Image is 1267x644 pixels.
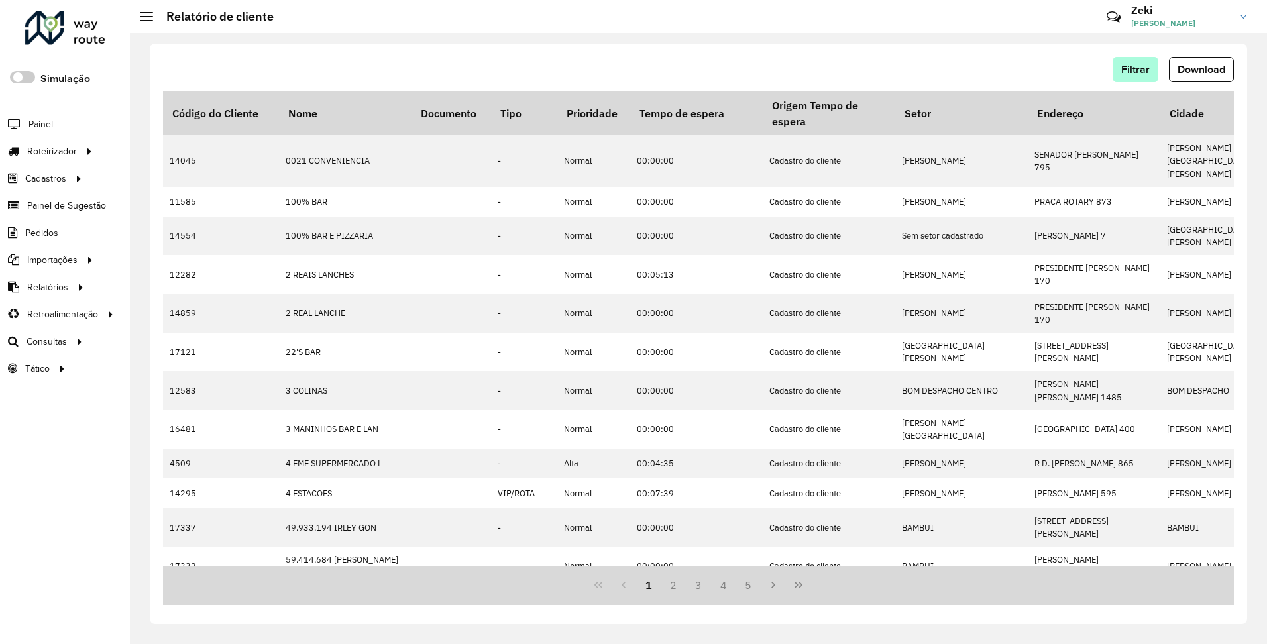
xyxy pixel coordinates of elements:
[279,255,412,294] td: 2 REAIS LANCHES
[1169,57,1234,82] button: Download
[491,508,557,547] td: -
[895,135,1028,187] td: [PERSON_NAME]
[279,187,412,217] td: 100% BAR
[27,307,98,321] span: Retroalimentação
[491,255,557,294] td: -
[163,187,279,217] td: 11585
[279,449,412,478] td: 4 EME SUPERMERCADO L
[630,371,763,409] td: 00:00:00
[1028,255,1160,294] td: PRESIDENTE [PERSON_NAME] 170
[279,333,412,371] td: 22'S BAR
[895,449,1028,478] td: [PERSON_NAME]
[1121,64,1150,75] span: Filtrar
[163,410,279,449] td: 16481
[491,478,557,508] td: VIP/ROTA
[1028,547,1160,585] td: [PERSON_NAME][STREET_ADDRESS]
[1028,508,1160,547] td: [STREET_ADDRESS][PERSON_NAME]
[491,333,557,371] td: -
[491,294,557,333] td: -
[895,187,1028,217] td: [PERSON_NAME]
[27,253,78,267] span: Importações
[163,449,279,478] td: 4509
[491,547,557,585] td: -
[279,135,412,187] td: 0021 CONVENIENCIA
[279,371,412,409] td: 3 COLINAS
[279,294,412,333] td: 2 REAL LANCHE
[895,410,1028,449] td: [PERSON_NAME][GEOGRAPHIC_DATA]
[630,508,763,547] td: 00:00:00
[763,135,895,187] td: Cadastro do cliente
[763,294,895,333] td: Cadastro do cliente
[763,410,895,449] td: Cadastro do cliente
[895,294,1028,333] td: [PERSON_NAME]
[28,117,53,131] span: Painel
[630,410,763,449] td: 00:00:00
[763,547,895,585] td: Cadastro do cliente
[163,333,279,371] td: 17121
[736,572,761,598] button: 5
[279,478,412,508] td: 4 ESTACOES
[557,508,630,547] td: Normal
[1028,478,1160,508] td: [PERSON_NAME] 595
[557,449,630,478] td: Alta
[163,508,279,547] td: 17337
[763,371,895,409] td: Cadastro do cliente
[491,410,557,449] td: -
[25,362,50,376] span: Tático
[1131,17,1231,29] span: [PERSON_NAME]
[630,255,763,294] td: 00:05:13
[630,187,763,217] td: 00:00:00
[557,547,630,585] td: Normal
[1028,410,1160,449] td: [GEOGRAPHIC_DATA] 400
[163,217,279,255] td: 14554
[630,449,763,478] td: 00:04:35
[1028,91,1160,135] th: Endereço
[491,187,557,217] td: -
[557,255,630,294] td: Normal
[163,478,279,508] td: 14295
[763,333,895,371] td: Cadastro do cliente
[895,255,1028,294] td: [PERSON_NAME]
[163,294,279,333] td: 14859
[1028,187,1160,217] td: PRACA ROTARY 873
[711,572,736,598] button: 4
[1028,449,1160,478] td: R D. [PERSON_NAME] 865
[279,508,412,547] td: 49.933.194 IRLEY GON
[163,371,279,409] td: 12583
[27,144,77,158] span: Roteirizador
[27,280,68,294] span: Relatórios
[1028,371,1160,409] td: [PERSON_NAME] [PERSON_NAME] 1485
[491,217,557,255] td: -
[163,135,279,187] td: 14045
[1028,294,1160,333] td: PRESIDENTE [PERSON_NAME] 170
[412,91,491,135] th: Documento
[27,335,67,349] span: Consultas
[153,9,274,24] h2: Relatório de cliente
[630,333,763,371] td: 00:00:00
[1028,217,1160,255] td: [PERSON_NAME] 7
[763,508,895,547] td: Cadastro do cliente
[1178,64,1225,75] span: Download
[895,547,1028,585] td: BAMBUI
[491,91,557,135] th: Tipo
[686,572,711,598] button: 3
[163,547,279,585] td: 17332
[557,294,630,333] td: Normal
[763,478,895,508] td: Cadastro do cliente
[27,199,106,213] span: Painel de Sugestão
[763,187,895,217] td: Cadastro do cliente
[491,371,557,409] td: -
[279,217,412,255] td: 100% BAR E PIZZARIA
[557,217,630,255] td: Normal
[630,294,763,333] td: 00:00:00
[630,91,763,135] th: Tempo de espera
[557,478,630,508] td: Normal
[557,187,630,217] td: Normal
[630,547,763,585] td: 00:00:00
[786,572,811,598] button: Last Page
[25,172,66,186] span: Cadastros
[630,478,763,508] td: 00:07:39
[895,508,1028,547] td: BAMBUI
[763,255,895,294] td: Cadastro do cliente
[761,572,786,598] button: Next Page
